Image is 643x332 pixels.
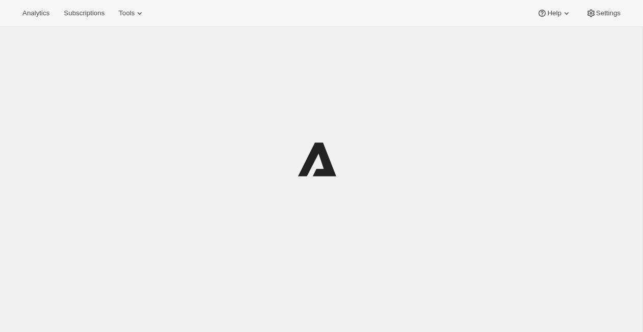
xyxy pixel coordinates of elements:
[64,9,104,17] span: Subscriptions
[16,6,56,20] button: Analytics
[580,6,627,20] button: Settings
[22,9,49,17] span: Analytics
[596,9,621,17] span: Settings
[58,6,111,20] button: Subscriptions
[119,9,135,17] span: Tools
[531,6,577,20] button: Help
[113,6,151,20] button: Tools
[547,9,561,17] span: Help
